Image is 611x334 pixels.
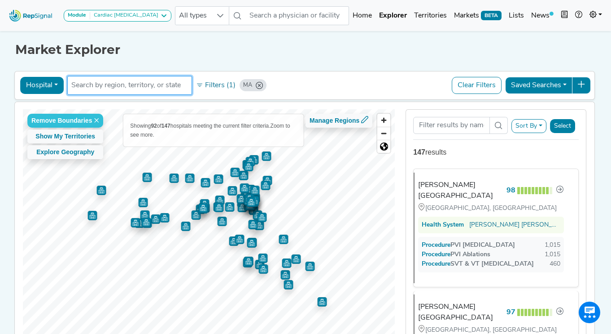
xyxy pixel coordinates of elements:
span: All types [175,7,212,25]
b: 92 [151,123,157,129]
div: Map marker [215,196,225,205]
div: Map marker [201,203,210,213]
div: MA [243,81,252,89]
span: Showing of hospitals meeting the current filter criteria. [130,123,270,129]
div: Map marker [131,218,140,227]
div: Map marker [235,235,244,244]
div: Map marker [218,217,227,226]
div: Map marker [201,178,210,187]
a: Home [349,7,375,25]
div: Map marker [245,201,255,210]
button: ModuleCardiac [MEDICAL_DATA] [64,10,171,22]
div: Map marker [239,171,249,180]
div: Map marker [142,218,151,227]
div: Map marker [160,213,170,223]
div: Map marker [243,160,252,169]
button: Remove Boundaries [27,114,103,128]
strong: Module [68,13,86,18]
div: Map marker [246,157,255,166]
a: Lists [505,7,528,25]
a: MarketsBETA [450,7,505,25]
button: Zoom in [377,114,390,127]
div: Map marker [135,218,144,228]
input: Search a physician or facility [246,6,349,25]
div: Map marker [244,196,253,205]
div: Map marker [192,210,201,220]
button: Zoom out [377,127,390,140]
div: Map marker [261,181,271,190]
a: [PERSON_NAME] [PERSON_NAME] Health [469,220,560,230]
div: Map marker [245,200,255,210]
div: Map marker [245,194,254,203]
div: [PERSON_NAME][GEOGRAPHIC_DATA] [418,302,503,323]
div: Map marker [249,197,259,207]
div: Map marker [292,254,301,264]
div: Map marker [258,254,268,263]
div: Map marker [279,235,288,244]
div: MA [240,79,266,91]
a: Explorer [375,7,410,25]
button: Manage Regions [305,114,372,128]
button: Explore Geography [27,145,103,159]
div: Map marker [244,201,253,210]
div: Map marker [284,280,293,289]
div: 1,015 [545,240,560,250]
div: Map marker [247,199,256,209]
button: Clear Filters [452,77,502,94]
a: Territories [410,7,450,25]
div: Map marker [143,218,152,228]
div: 1,015 [545,250,560,259]
div: Map marker [97,186,106,195]
button: Sort By [511,119,546,133]
div: Map marker [181,222,191,231]
div: PVI [MEDICAL_DATA] [422,240,515,250]
span: Reset zoom [377,140,390,153]
input: Search Term [413,117,490,134]
div: Map marker [248,238,257,247]
div: Map marker [199,204,208,214]
span: BETA [481,11,502,20]
div: Map marker [249,205,258,215]
div: Map marker [88,211,97,220]
button: Filters (1) [194,78,238,93]
div: Map marker [214,202,223,212]
div: Map marker [229,236,239,246]
div: Map marker [249,155,259,165]
div: Map marker [251,193,260,203]
div: Map marker [246,185,255,194]
div: Map marker [225,202,235,212]
strong: 97 [506,309,515,316]
a: Go to hospital profile [556,307,564,318]
div: Map marker [250,196,259,205]
div: Map marker [199,203,208,213]
div: Map marker [243,258,253,267]
strong: 147 [413,148,425,156]
div: Map marker [255,221,264,230]
div: Map marker [259,264,268,274]
button: Show My Territories [27,129,103,143]
div: Map marker [249,197,258,207]
span: Zoom to see more. [130,123,290,138]
div: Map marker [214,174,223,184]
div: Map marker [281,270,290,280]
button: Reset bearing to north [377,140,390,153]
div: Map marker [231,168,240,177]
div: 460 [550,259,560,269]
div: Cardiac [MEDICAL_DATA] [90,12,158,19]
strong: 98 [506,187,515,194]
div: Map marker [255,260,265,269]
div: Map marker [257,213,267,222]
div: Health System [422,220,464,230]
div: Map marker [282,258,292,268]
input: Search by region, territory, or state [71,80,188,91]
div: Map marker [196,205,205,214]
span: Procedure [431,261,450,267]
div: [GEOGRAPHIC_DATA], [GEOGRAPHIC_DATA] [418,203,564,213]
a: News [528,7,557,25]
div: Map marker [237,194,246,204]
div: Map marker [263,176,272,185]
div: Map marker [139,198,148,207]
div: Map marker [247,197,256,207]
div: Map marker [318,297,327,307]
